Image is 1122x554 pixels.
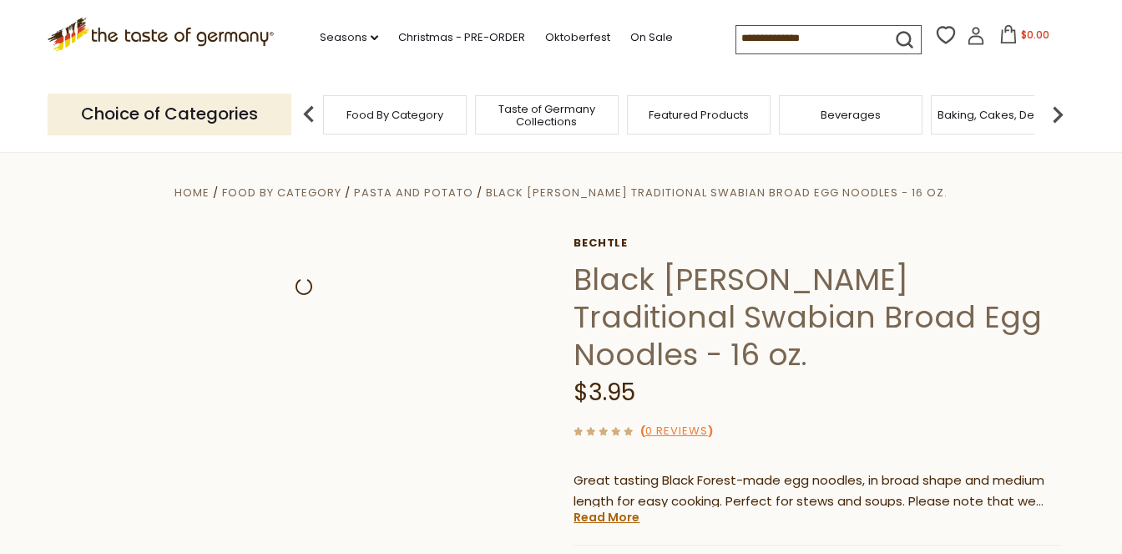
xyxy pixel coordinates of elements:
a: Black [PERSON_NAME] Traditional Swabian Broad Egg Noodles - 16 oz. [486,185,948,201]
p: Great tasting Black Forest-made egg noodles, in broad shape and medium length for easy cooking. P... [574,470,1062,512]
a: Bechtle [574,236,1062,250]
span: $3.95 [574,376,635,409]
a: Featured Products [649,109,749,121]
a: On Sale [630,28,673,47]
a: Christmas - PRE-ORDER [398,28,525,47]
p: Choice of Categories [48,94,291,135]
a: Food By Category [222,185,341,201]
a: Baking, Cakes, Desserts [938,109,1067,121]
span: $0.00 [1021,28,1049,42]
a: Food By Category [346,109,443,121]
a: Home [174,185,210,201]
a: Oktoberfest [545,28,610,47]
a: Seasons [320,28,378,47]
span: ( ) [640,423,713,439]
a: Taste of Germany Collections [480,103,614,128]
a: Read More [574,509,639,526]
button: $0.00 [988,25,1059,50]
img: next arrow [1041,98,1074,131]
a: Pasta and Potato [354,185,473,201]
img: previous arrow [292,98,326,131]
a: 0 Reviews [645,423,708,440]
h1: Black [PERSON_NAME] Traditional Swabian Broad Egg Noodles - 16 oz. [574,261,1062,374]
a: Beverages [821,109,881,121]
